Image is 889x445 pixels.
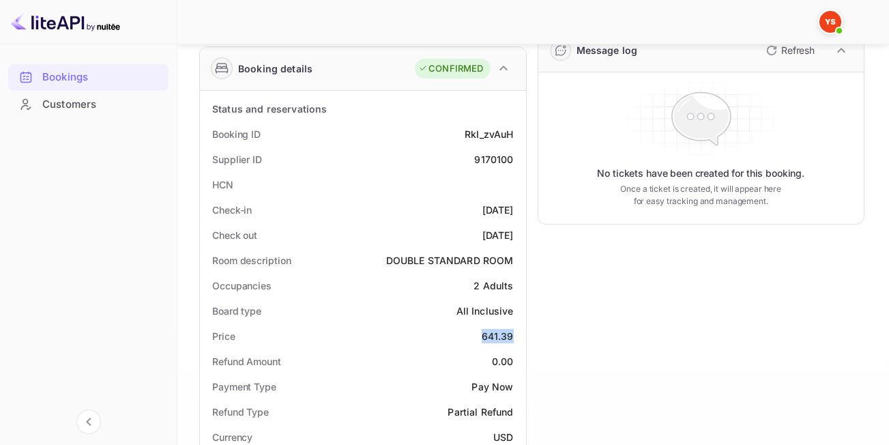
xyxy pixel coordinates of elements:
[212,430,252,444] div: Currency
[473,278,513,293] div: 2 Adults
[212,152,262,167] div: Supplier ID
[76,410,101,434] button: Collapse navigation
[212,354,281,369] div: Refund Amount
[758,40,820,61] button: Refresh
[386,253,514,268] div: DOUBLE STANDARD ROOM
[11,11,120,33] img: LiteAPI logo
[212,127,261,141] div: Booking ID
[212,253,291,268] div: Room description
[238,61,312,76] div: Booking details
[212,228,257,242] div: Check out
[212,329,235,343] div: Price
[212,304,261,318] div: Board type
[471,379,513,394] div: Pay Now
[42,97,162,113] div: Customers
[781,43,815,57] p: Refresh
[597,167,804,180] p: No tickets have been created for this booking.
[482,203,514,217] div: [DATE]
[819,11,841,33] img: Yandex Support
[8,64,169,91] div: Bookings
[212,177,233,192] div: HCN
[212,278,272,293] div: Occupancies
[614,183,787,207] p: Once a ticket is created, it will appear here for easy tracking and management.
[8,91,169,117] a: Customers
[492,354,514,369] div: 0.00
[474,152,513,167] div: 9170100
[42,70,162,85] div: Bookings
[212,379,276,394] div: Payment Type
[212,405,269,419] div: Refund Type
[482,228,514,242] div: [DATE]
[8,91,169,118] div: Customers
[212,102,327,116] div: Status and reservations
[456,304,514,318] div: All Inclusive
[448,405,513,419] div: Partial Refund
[8,64,169,89] a: Bookings
[482,329,514,343] div: 641.39
[493,430,513,444] div: USD
[465,127,513,141] div: RkI_zvAuH
[577,43,638,57] div: Message log
[212,203,252,217] div: Check-in
[418,62,483,76] div: CONFIRMED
